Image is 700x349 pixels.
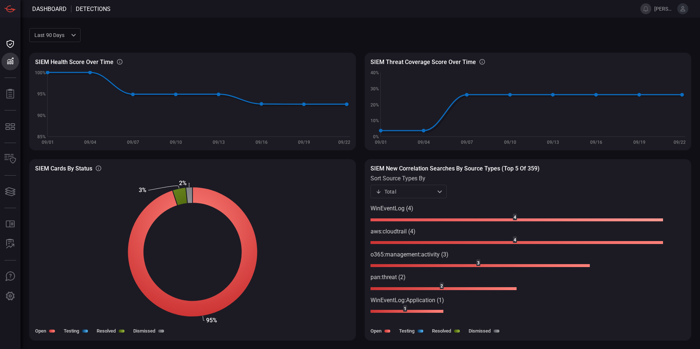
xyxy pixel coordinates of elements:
text: 09/19 [633,140,645,145]
label: Dismissed [469,328,491,334]
label: sort source types by [371,175,447,182]
text: 09/01 [375,140,387,145]
text: 4 [514,215,516,220]
text: 09/04 [84,140,96,145]
text: 09/19 [298,140,310,145]
text: 0% [373,134,379,139]
text: 09/16 [590,140,602,145]
text: o365:management:activity (3) [371,251,448,258]
text: aws:cloudtrail (4) [371,228,416,235]
span: [PERSON_NAME].[PERSON_NAME] [654,6,674,12]
h3: SIEM Threat coverage score over time [371,59,476,65]
button: Dashboard [1,35,19,53]
text: 2 [440,284,443,289]
text: 3% [139,187,146,194]
text: 09/22 [674,140,686,145]
button: Rule Catalog [1,215,19,233]
label: Testing [64,328,79,334]
button: Reports [1,85,19,103]
button: Cards [1,183,19,200]
label: Resolved [97,328,116,334]
text: 10% [371,118,379,123]
text: 100% [35,70,46,75]
text: 09/10 [170,140,182,145]
text: 09/13 [213,140,225,145]
button: ALERT ANALYSIS [1,235,19,253]
p: Last 90 days [34,31,69,39]
text: 40% [371,70,379,75]
text: WinEventLog (4) [371,205,413,212]
text: 30% [371,86,379,91]
label: Testing [399,328,414,334]
text: 09/10 [504,140,516,145]
text: 09/04 [418,140,430,145]
text: 4 [514,237,516,243]
button: Ask Us A Question [1,268,19,285]
div: Total [376,188,435,195]
button: Preferences [1,288,19,305]
text: 95% [37,91,46,97]
text: 20% [371,102,379,108]
text: 85% [37,134,46,139]
text: pan:threat (2) [371,274,406,281]
button: Inventory [1,150,19,168]
text: 3 [477,260,480,266]
span: Detections [76,5,111,12]
text: 09/22 [338,140,350,145]
label: Dismissed [133,328,155,334]
label: Resolved [432,328,451,334]
text: 09/13 [547,140,559,145]
h3: SIEM Cards By Status [35,165,92,172]
text: 90% [37,113,46,118]
text: 1 [404,306,406,311]
text: WinEventLog:Application (1) [371,297,444,304]
h3: SIEM Health Score Over Time [35,59,113,65]
text: 95% [206,317,217,324]
text: 2% [179,180,187,187]
h3: SIEM New correlation searches by source types (Top 5 of 359) [371,165,685,172]
text: 09/16 [256,140,268,145]
text: 09/07 [127,140,139,145]
label: Open [35,328,46,334]
label: Open [371,328,381,334]
span: Dashboard [32,5,67,12]
button: Detections [1,53,19,70]
text: 09/07 [461,140,473,145]
text: 09/01 [42,140,54,145]
button: MITRE - Detection Posture [1,118,19,135]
